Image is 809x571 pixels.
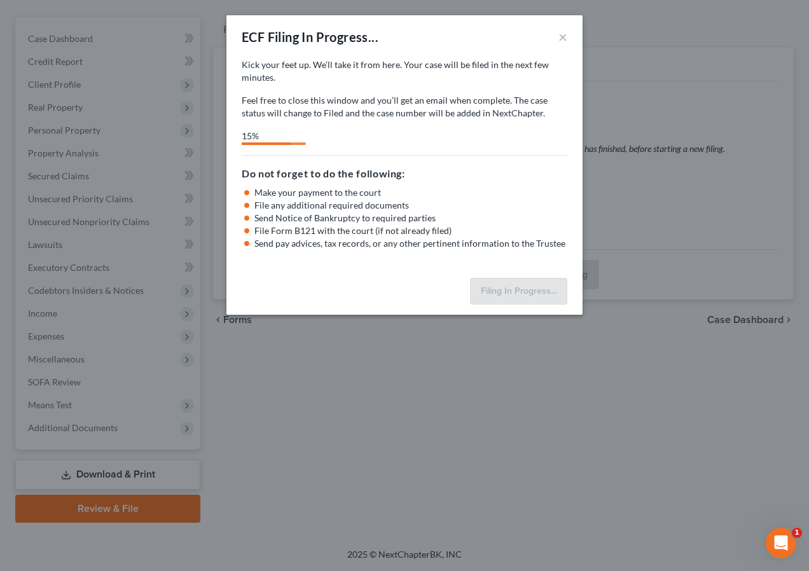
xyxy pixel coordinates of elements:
[254,237,567,250] li: Send pay advices, tax records, or any other pertinent information to the Trustee
[766,528,796,558] iframe: Intercom live chat
[242,130,291,142] div: 15%
[254,224,567,237] li: File Form B121 with the court (if not already filed)
[792,528,802,538] span: 1
[254,186,567,199] li: Make your payment to the court
[470,278,567,305] button: Filing In Progress...
[558,29,567,45] button: ×
[254,199,567,212] li: File any additional required documents
[242,166,567,181] h5: Do not forget to do the following:
[242,58,567,84] p: Kick your feet up. We’ll take it from here. Your case will be filed in the next few minutes.
[254,212,567,224] li: Send Notice of Bankruptcy to required parties
[242,28,378,46] div: ECF Filing In Progress...
[242,94,567,120] p: Feel free to close this window and you’ll get an email when complete. The case status will change...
